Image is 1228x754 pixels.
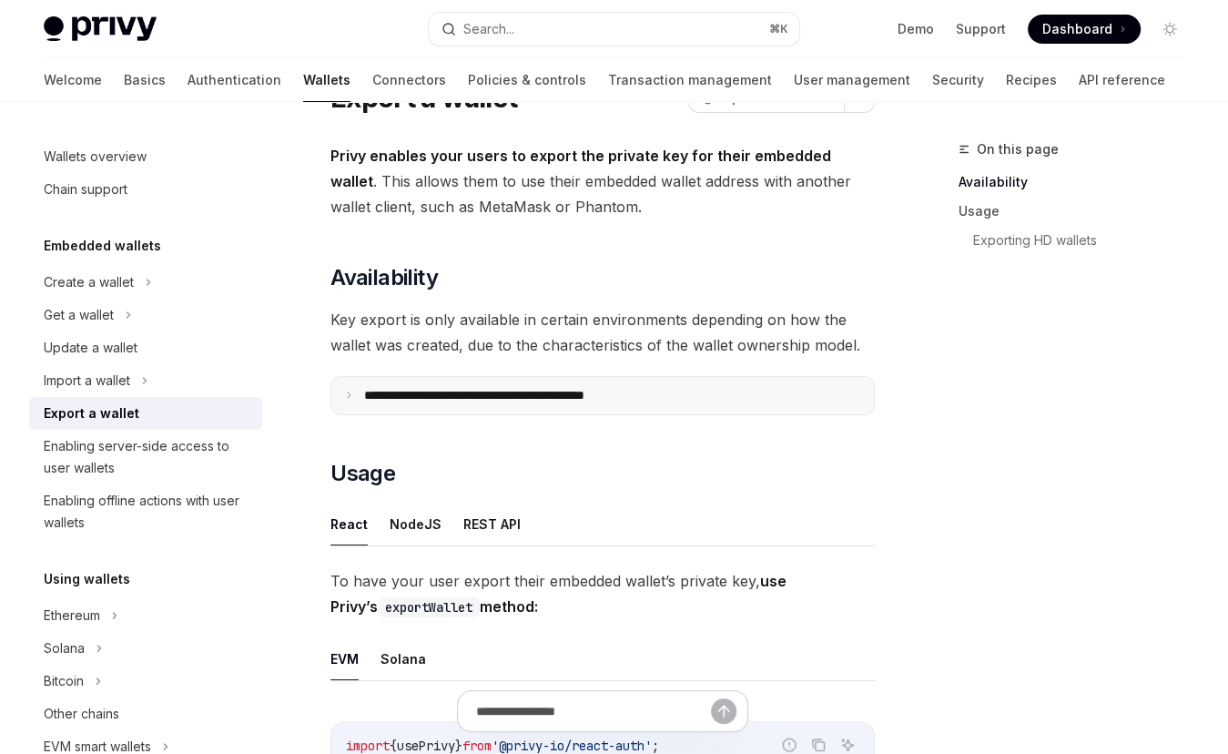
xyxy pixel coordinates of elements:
div: Import a wallet [44,370,130,392]
button: Send message [711,698,736,724]
div: Enabling offline actions with user wallets [44,490,251,534]
div: Chain support [44,178,127,200]
a: Policies & controls [468,58,586,102]
a: API reference [1079,58,1165,102]
a: Usage [959,197,1199,226]
a: Chain support [29,173,262,206]
button: React [330,503,368,545]
span: To have your user export their embedded wallet’s private key, [330,568,875,619]
div: Search... [463,18,514,40]
span: ⌘ K [769,22,788,36]
a: Security [932,58,984,102]
span: Key export is only available in certain environments depending on how the wallet was created, due... [330,307,875,358]
div: Solana [44,637,85,659]
a: Wallets [303,58,350,102]
button: Toggle dark mode [1155,15,1184,44]
span: On this page [977,138,1059,160]
a: Support [956,20,1006,38]
a: Exporting HD wallets [973,226,1199,255]
a: Basics [124,58,166,102]
a: Enabling server-side access to user wallets [29,430,262,484]
div: Update a wallet [44,337,137,359]
code: exportWallet [378,597,480,617]
a: Wallets overview [29,140,262,173]
span: . This allows them to use their embedded wallet address with another wallet client, such as MetaM... [330,143,875,219]
button: NodeJS [390,503,441,545]
a: Enabling offline actions with user wallets [29,484,262,539]
a: Recipes [1006,58,1057,102]
strong: Privy enables your users to export the private key for their embedded wallet [330,147,831,190]
div: Enabling server-side access to user wallets [44,435,251,479]
span: Availability [330,263,438,292]
div: Get a wallet [44,304,114,326]
div: Export a wallet [44,402,139,424]
a: Other chains [29,698,262,730]
button: Search...⌘K [429,13,799,46]
h5: Using wallets [44,568,130,590]
img: light logo [44,16,157,42]
div: Create a wallet [44,271,134,293]
span: Dashboard [1042,20,1112,38]
a: Authentication [188,58,281,102]
div: Ethereum [44,605,100,627]
a: Welcome [44,58,102,102]
div: Bitcoin [44,670,84,692]
a: Availability [959,168,1199,197]
h5: Embedded wallets [44,235,161,257]
button: Solana [381,637,426,680]
div: Other chains [44,703,119,725]
button: REST API [463,503,521,545]
a: Export a wallet [29,397,262,430]
button: EVM [330,637,359,680]
a: Dashboard [1028,15,1141,44]
strong: use Privy’s method: [330,572,787,616]
a: User management [794,58,910,102]
a: Connectors [372,58,446,102]
span: Usage [330,459,395,488]
a: Transaction management [608,58,772,102]
div: Wallets overview [44,146,147,168]
a: Demo [898,20,934,38]
a: Update a wallet [29,331,262,364]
